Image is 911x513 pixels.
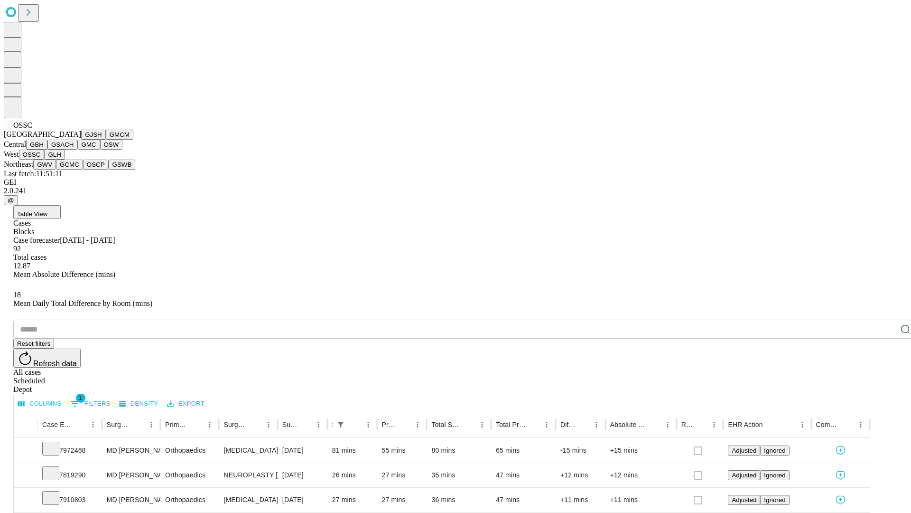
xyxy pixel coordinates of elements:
[13,291,21,299] span: 18
[362,418,375,431] button: Menu
[728,470,760,480] button: Adjusted
[764,447,785,454] span: Ignored
[431,421,461,428] div: Total Scheduled Duration
[610,463,672,487] div: +12 mins
[13,236,60,244] span: Case forecaster
[42,488,97,512] div: 7910803
[13,253,46,261] span: Total cases
[33,360,77,368] span: Refresh data
[190,418,203,431] button: Sort
[334,418,347,431] div: 1 active filter
[854,418,867,431] button: Menu
[312,418,325,431] button: Menu
[282,463,323,487] div: [DATE]
[760,495,789,505] button: Ignored
[764,496,785,503] span: Ignored
[382,438,422,463] div: 55 mins
[841,418,854,431] button: Sort
[249,418,262,431] button: Sort
[56,160,83,170] button: GCMC
[707,418,721,431] button: Menu
[4,170,63,178] span: Last fetch: 11:51:11
[4,195,18,205] button: @
[760,470,789,480] button: Ignored
[732,472,756,479] span: Adjusted
[42,438,97,463] div: 7972468
[19,492,33,509] button: Expand
[431,438,486,463] div: 80 mins
[732,496,756,503] span: Adjusted
[223,463,272,487] div: NEUROPLASTY [MEDICAL_DATA] AT [GEOGRAPHIC_DATA]
[4,150,19,158] span: West
[334,418,347,431] button: Show filters
[223,438,272,463] div: [MEDICAL_DATA] INTERPHALANGEAL JOINT
[33,160,56,170] button: GWV
[131,418,145,431] button: Sort
[610,438,672,463] div: +15 mins
[728,495,760,505] button: Adjusted
[431,488,486,512] div: 36 mins
[496,438,551,463] div: 65 mins
[431,463,486,487] div: 35 mins
[81,130,106,140] button: GJSH
[728,446,760,456] button: Adjusted
[4,178,907,187] div: GEI
[44,150,65,160] button: GLH
[475,418,489,431] button: Menu
[4,130,81,138] span: [GEOGRAPHIC_DATA]
[19,150,45,160] button: OSSC
[332,488,372,512] div: 27 mins
[332,438,372,463] div: 81 mins
[576,418,590,431] button: Sort
[610,488,672,512] div: +11 mins
[19,467,33,484] button: Expand
[107,438,156,463] div: MD [PERSON_NAME] [PERSON_NAME]
[42,421,72,428] div: Case Epic Id
[590,418,603,431] button: Menu
[165,421,189,428] div: Primary Service
[282,488,323,512] div: [DATE]
[165,463,214,487] div: Orthopaedics
[13,121,32,129] span: OSSC
[13,349,81,368] button: Refresh data
[764,472,785,479] span: Ignored
[107,463,156,487] div: MD [PERSON_NAME] [PERSON_NAME]
[282,421,297,428] div: Surgery Date
[165,488,214,512] div: Orthopaedics
[348,418,362,431] button: Sort
[60,236,115,244] span: [DATE] - [DATE]
[13,245,21,253] span: 92
[462,418,475,431] button: Sort
[145,418,158,431] button: Menu
[816,421,840,428] div: Comments
[732,447,756,454] span: Adjusted
[4,140,26,148] span: Central
[398,418,411,431] button: Sort
[661,418,674,431] button: Menu
[13,299,152,307] span: Mean Daily Total Difference by Room (mins)
[17,210,47,218] span: Table View
[83,160,109,170] button: OSCP
[26,140,47,150] button: GBH
[332,463,372,487] div: 26 mins
[760,446,789,456] button: Ignored
[681,421,694,428] div: Resolved in EHR
[527,418,540,431] button: Sort
[8,197,14,204] span: @
[77,140,100,150] button: GMC
[17,340,50,347] span: Reset filters
[382,421,397,428] div: Predicted In Room Duration
[382,463,422,487] div: 27 mins
[13,262,30,270] span: 12.87
[332,421,333,428] div: Scheduled In Room Duration
[560,463,601,487] div: +12 mins
[42,463,97,487] div: 7819290
[117,397,161,411] button: Density
[86,418,100,431] button: Menu
[382,488,422,512] div: 27 mins
[764,418,777,431] button: Sort
[560,488,601,512] div: +11 mins
[4,160,33,168] span: Northeast
[282,438,323,463] div: [DATE]
[496,463,551,487] div: 47 mins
